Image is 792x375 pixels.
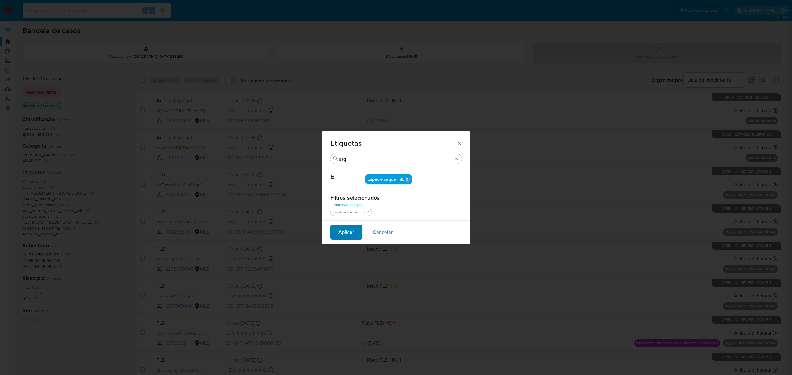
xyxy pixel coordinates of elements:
[365,210,370,215] button: tirar Espécie saque mlb
[365,225,401,240] button: Cancelar
[330,194,462,201] h2: Filtros selecionados
[454,156,459,161] button: Apagar busca
[339,156,453,162] input: Filtro de pesquisa
[330,164,365,181] span: E
[332,210,366,215] div: Espécie saque mlb
[333,156,338,161] button: Procurar
[338,225,354,239] span: Aplicar
[330,140,456,147] span: Etiquetas
[456,140,462,146] button: Fechar
[365,174,412,184] div: Espécie saque mlb (1)
[330,201,366,209] button: Remover seleção
[368,176,410,182] span: Espécie saque mlb (1)
[334,202,363,208] span: Remover seleção
[373,225,393,239] span: Cancelar
[330,225,362,240] button: Aplicar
